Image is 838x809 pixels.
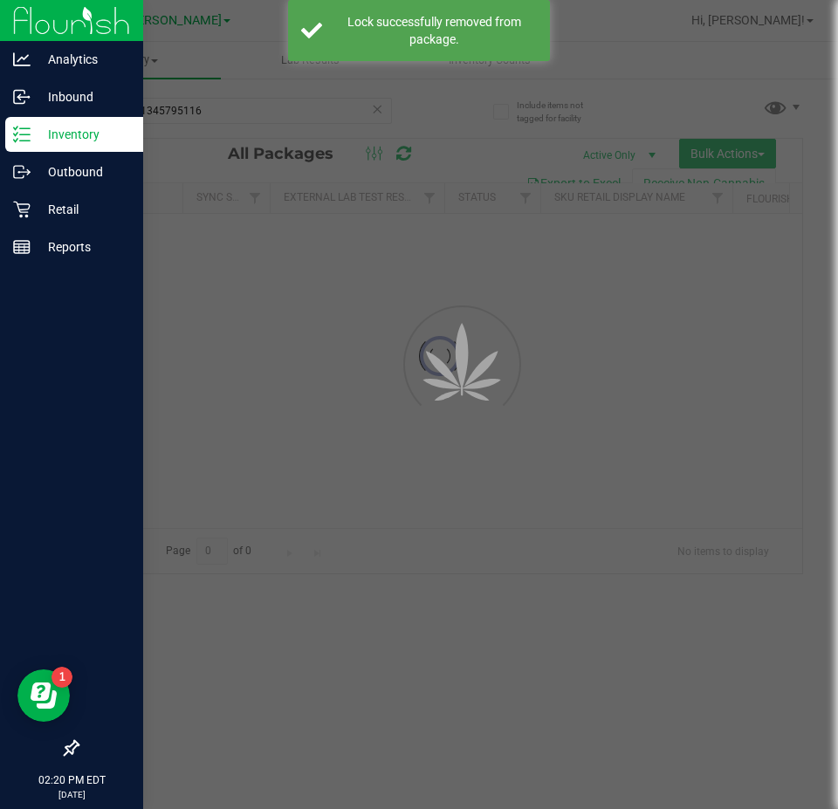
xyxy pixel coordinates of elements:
[13,88,31,106] inline-svg: Inbound
[332,13,537,48] div: Lock successfully removed from package.
[8,772,135,788] p: 02:20 PM EDT
[13,163,31,181] inline-svg: Outbound
[13,51,31,68] inline-svg: Analytics
[31,237,135,257] p: Reports
[8,788,135,801] p: [DATE]
[13,238,31,256] inline-svg: Reports
[31,161,135,182] p: Outbound
[31,49,135,70] p: Analytics
[31,199,135,220] p: Retail
[31,124,135,145] p: Inventory
[13,201,31,218] inline-svg: Retail
[13,126,31,143] inline-svg: Inventory
[31,86,135,107] p: Inbound
[17,669,70,722] iframe: Resource center
[52,667,72,688] iframe: Resource center unread badge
